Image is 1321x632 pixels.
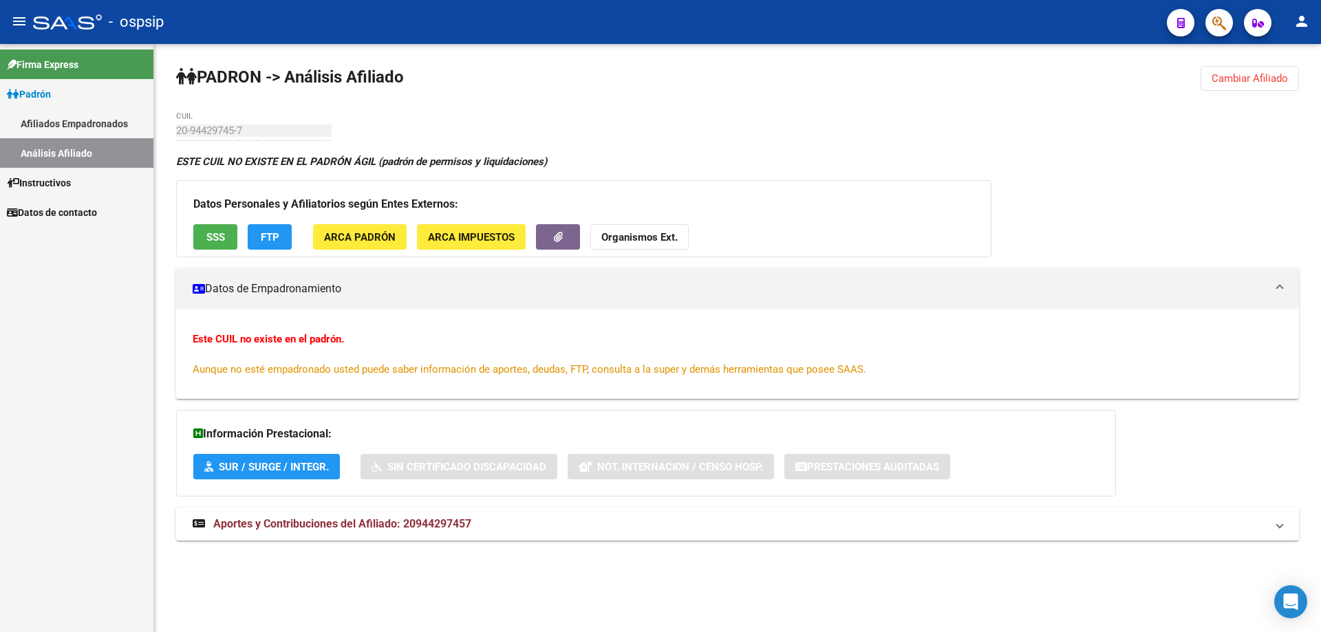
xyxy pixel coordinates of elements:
button: FTP [248,224,292,250]
button: Not. Internacion / Censo Hosp. [568,454,774,479]
span: Firma Express [7,57,78,72]
button: Sin Certificado Discapacidad [361,454,557,479]
div: Open Intercom Messenger [1274,585,1307,618]
button: SSS [193,224,237,250]
span: Instructivos [7,175,71,190]
h3: Datos Personales y Afiliatorios según Entes Externos: [193,195,974,214]
mat-expansion-panel-header: Datos de Empadronamiento [176,268,1299,309]
mat-icon: person [1293,13,1310,30]
strong: Este CUIL no existe en el padrón. [193,333,344,345]
strong: PADRON -> Análisis Afiliado [176,67,404,87]
strong: ESTE CUIL NO EXISTE EN EL PADRÓN ÁGIL (padrón de permisos y liquidaciones) [176,155,547,168]
span: Padrón [7,87,51,102]
strong: Organismos Ext. [601,231,678,243]
mat-panel-title: Datos de Empadronamiento [193,281,1266,296]
span: Datos de contacto [7,205,97,220]
button: ARCA Impuestos [417,224,526,250]
button: Cambiar Afiliado [1201,66,1299,91]
button: Prestaciones Auditadas [784,454,950,479]
span: SSS [206,231,225,243]
span: Cambiar Afiliado [1212,72,1288,85]
button: ARCA Padrón [313,224,407,250]
button: Organismos Ext. [590,224,689,250]
span: ARCA Impuestos [428,231,515,243]
span: FTP [261,231,279,243]
span: Aportes y Contribuciones del Afiliado: 20944297457 [213,517,471,530]
mat-icon: menu [11,13,28,30]
span: - ospsip [109,7,164,37]
mat-expansion-panel-header: Aportes y Contribuciones del Afiliado: 20944297457 [176,508,1299,541]
span: Sin Certificado Discapacidad [387,461,546,473]
h3: Información Prestacional: [193,424,1099,444]
span: Prestaciones Auditadas [807,461,939,473]
span: SUR / SURGE / INTEGR. [219,461,329,473]
span: Not. Internacion / Censo Hosp. [597,461,763,473]
span: Aunque no esté empadronado usted puede saber información de aportes, deudas, FTP, consulta a la s... [193,363,866,375]
button: SUR / SURGE / INTEGR. [193,454,340,479]
div: Datos de Empadronamiento [176,309,1299,399]
span: ARCA Padrón [324,231,396,243]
